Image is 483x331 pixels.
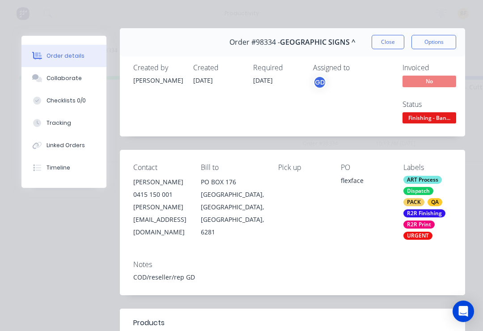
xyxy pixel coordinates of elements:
div: Collaborate [47,74,82,82]
div: ART Process [403,176,442,184]
div: Assigned to [313,64,402,72]
div: Status [402,100,470,109]
div: [PERSON_NAME][EMAIL_ADDRESS][DOMAIN_NAME] [133,201,186,238]
button: Options [411,35,456,49]
div: PO BOX 176 [201,176,264,188]
div: Linked Orders [47,141,85,149]
div: Required [253,64,302,72]
button: GD [313,76,326,89]
div: Dispatch [403,187,433,195]
button: Timeline [21,157,106,179]
div: Created by [133,64,182,72]
div: QA [428,198,442,206]
div: [PERSON_NAME]0415 150 001[PERSON_NAME][EMAIL_ADDRESS][DOMAIN_NAME] [133,176,186,238]
div: Bill to [201,163,264,172]
span: [DATE] [253,76,273,85]
div: Tracking [47,119,71,127]
div: [GEOGRAPHIC_DATA], [GEOGRAPHIC_DATA], [GEOGRAPHIC_DATA], 6281 [201,188,264,238]
span: GEOGRAPHIC SIGNS ^ [280,38,356,47]
div: COD/reseller/rep GD [133,272,452,282]
div: Invoiced [402,64,470,72]
button: Close [372,35,404,49]
div: flexface [341,176,389,188]
div: R2R Finishing [403,209,445,217]
div: PO [341,163,389,172]
div: URGENT [403,232,432,240]
div: 0415 150 001 [133,188,186,201]
div: Created [193,64,242,72]
div: [PERSON_NAME] [133,176,186,188]
div: Pick up [278,163,326,172]
div: Order details [47,52,85,60]
button: Collaborate [21,67,106,89]
div: [PERSON_NAME] [133,76,182,85]
div: Open Intercom Messenger [453,301,474,322]
div: PACK [403,198,424,206]
span: Finishing - Ban... [402,112,456,123]
div: Products [133,318,165,328]
button: Order details [21,45,106,67]
span: [DATE] [193,76,213,85]
button: Finishing - Ban... [402,112,456,126]
button: Tracking [21,112,106,134]
span: No [402,76,456,87]
div: PO BOX 176[GEOGRAPHIC_DATA], [GEOGRAPHIC_DATA], [GEOGRAPHIC_DATA], 6281 [201,176,264,238]
div: Notes [133,260,452,269]
div: Timeline [47,164,70,172]
button: Checklists 0/0 [21,89,106,112]
button: Linked Orders [21,134,106,157]
span: Order #98334 - [229,38,280,47]
div: Labels [403,163,452,172]
div: Checklists 0/0 [47,97,86,105]
div: Contact [133,163,186,172]
div: R2R Print [403,221,435,229]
